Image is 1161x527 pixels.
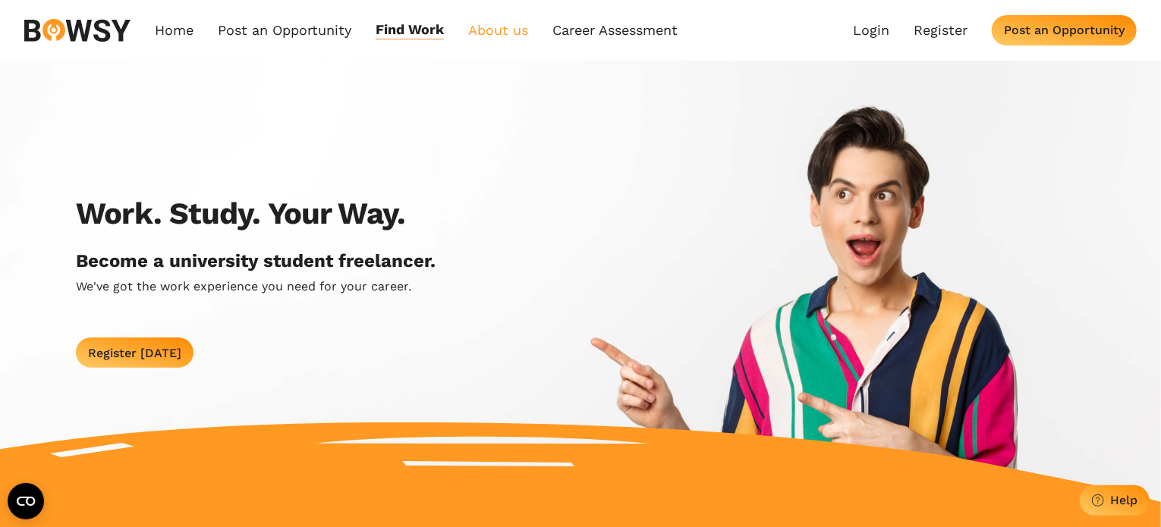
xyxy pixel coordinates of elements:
[76,278,411,295] p: We've got the work experience you need for your career.
[76,196,405,232] h2: Work. Study. Your Way.
[24,19,131,42] img: svg%3e
[992,15,1137,45] button: Post an Opportunity
[552,21,678,39] a: Career Assessment
[88,346,181,360] div: Register [DATE]
[1110,493,1137,507] div: Help
[76,250,436,272] h2: Become a university student freelancer.
[1004,23,1125,37] div: Post an Opportunity
[1080,485,1150,516] button: Help
[155,21,193,39] a: Home
[76,337,193,368] button: Register [DATE]
[914,22,967,39] a: Register
[8,483,44,519] button: Open CMP widget
[853,22,889,39] a: Login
